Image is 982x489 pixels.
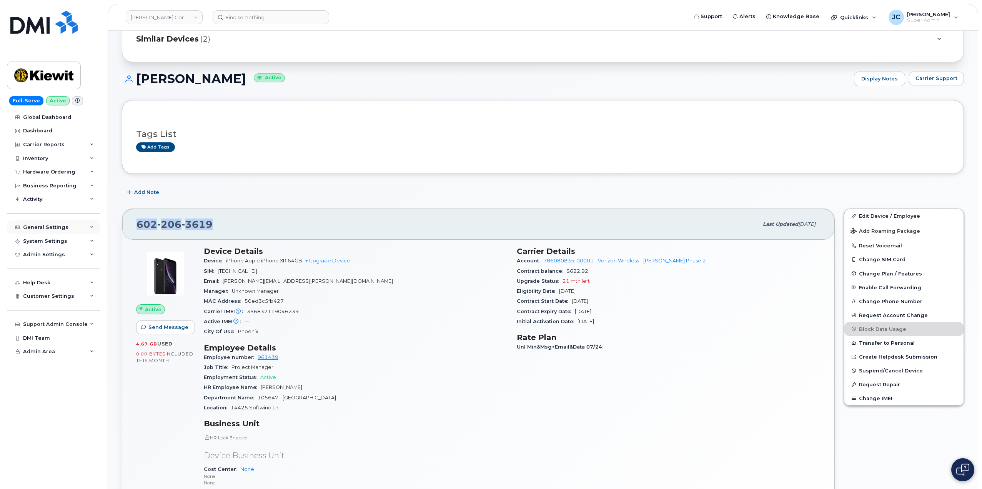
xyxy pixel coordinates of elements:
span: Alerts [739,13,756,20]
a: 786080835-00001 - Verizon Wireless - [PERSON_NAME] Phase 2 [543,258,706,264]
span: Contract Expiry Date [517,309,575,314]
span: Department Name [204,395,258,401]
span: [PERSON_NAME] [907,11,950,17]
a: Knowledge Base [761,9,825,24]
div: Jene Cook [883,10,964,25]
a: + Upgrade Device [305,258,350,264]
a: Support [689,9,727,24]
span: 105647 - [GEOGRAPHIC_DATA] [258,395,336,401]
span: City Of Use [204,329,238,334]
span: Change Plan / Features [859,270,922,276]
span: Similar Devices [136,33,199,45]
span: Knowledge Base [773,13,819,20]
span: Quicklinks [840,14,868,20]
span: 4.67 GB [136,341,157,347]
span: Enable Call Forwarding [859,284,921,290]
span: 206 [157,219,181,230]
button: Request Account Change [844,308,964,322]
button: Suspend/Cancel Device [844,364,964,377]
span: Cost Center [204,466,240,472]
span: Job Title [204,364,231,370]
span: Active [145,306,161,313]
a: Add tags [136,142,175,152]
span: [DATE] [575,309,591,314]
a: Kiewit Corporation [126,10,203,24]
span: Location [204,405,231,411]
span: 602 [136,219,213,230]
a: None [240,466,254,472]
span: Employment Status [204,374,260,380]
button: Transfer to Personal [844,336,964,350]
span: 356832119046239 [247,309,299,314]
h3: Tags List [136,129,950,139]
button: Add Note [122,185,166,199]
button: Block Data Usage [844,322,964,336]
span: Eligibility Date [517,288,559,294]
span: Account [517,258,543,264]
button: Change Phone Number [844,294,964,308]
span: Manager [204,288,232,294]
span: 21 mth left [563,278,590,284]
p: None [204,473,508,479]
p: Device Business Unit [204,450,508,461]
button: Reset Voicemail [844,239,964,252]
span: Initial Activation Date [517,319,578,324]
h3: Rate Plan [517,333,821,342]
span: [TECHNICAL_ID] [218,268,257,274]
span: [DATE] [559,288,576,294]
span: used [157,341,173,347]
a: 961439 [258,354,278,360]
span: Active IMEI [204,319,245,324]
a: Alerts [727,9,761,24]
h3: Employee Details [204,343,508,352]
span: [DATE] [572,298,588,304]
span: — [245,319,250,324]
span: 50ed3c5fb427 [245,298,284,304]
h3: Business Unit [204,419,508,428]
span: Carrier IMEI [204,309,247,314]
span: 3619 [181,219,213,230]
button: Add Roaming Package [844,223,964,239]
button: Send Message [136,320,195,334]
span: Contract balance [517,268,566,274]
h1: [PERSON_NAME] [122,72,850,85]
input: Find something... [213,10,329,24]
span: HR Employee Name [204,384,261,390]
span: Add Roaming Package [851,228,920,235]
span: iPhone Apple iPhone XR 64GB [226,258,302,264]
span: [PERSON_NAME][EMAIL_ADDRESS][PERSON_NAME][DOMAIN_NAME] [223,278,393,284]
span: Unknown Manager [232,288,279,294]
span: Project Manager [231,364,273,370]
h3: Carrier Details [517,247,821,256]
span: (2) [200,33,210,45]
p: None [204,479,508,486]
span: Add Note [134,189,159,196]
img: Open chat [956,464,969,476]
span: 14425 Softwind Ln [231,405,278,411]
span: [DATE] [798,221,816,227]
span: Employee number [204,354,258,360]
span: Support [701,13,722,20]
span: Active [260,374,276,380]
span: Email [204,278,223,284]
span: Device [204,258,226,264]
span: Unl Min&Msg+Email&Data 07/24 [517,344,606,350]
span: JC [892,13,900,22]
p: HR Lock Enabled [204,434,508,441]
span: Suspend/Cancel Device [859,368,923,374]
span: [DATE] [578,319,594,324]
img: image20231002-3703462-1qb80zy.jpeg [142,250,188,297]
button: Change IMEI [844,391,964,405]
button: Enable Call Forwarding [844,280,964,294]
span: Carrier Support [915,75,957,82]
span: Phoenix [238,329,258,334]
a: Edit Device / Employee [844,209,964,223]
h3: Device Details [204,247,508,256]
span: Send Message [148,324,188,331]
span: Last updated [763,221,798,227]
button: Carrier Support [909,72,964,85]
span: Super Admin [907,17,950,23]
span: SIM [204,268,218,274]
span: 0.00 Bytes [136,351,165,357]
small: Active [254,73,285,82]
